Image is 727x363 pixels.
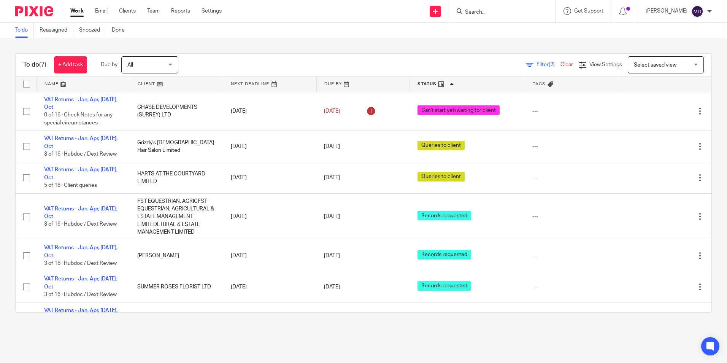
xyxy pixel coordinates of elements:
[44,245,117,258] a: VAT Returns - Jan, Apr, [DATE], Oct
[44,97,117,110] a: VAT Returns - Jan, Apr, [DATE], Oct
[223,240,316,271] td: [DATE]
[646,7,687,15] p: [PERSON_NAME]
[101,61,117,68] p: Due by
[324,253,340,258] span: [DATE]
[574,8,603,14] span: Get Support
[112,23,130,38] a: Done
[417,281,471,291] span: Records requested
[464,9,533,16] input: Search
[15,23,34,38] a: To do
[54,56,87,73] a: + Add task
[202,7,222,15] a: Settings
[39,62,46,68] span: (7)
[44,276,117,289] a: VAT Returns - Jan, Apr, [DATE], Oct
[130,271,223,302] td: SUMMER ROSES FLORIST LTD
[223,131,316,162] td: [DATE]
[532,252,610,260] div: ---
[223,193,316,240] td: [DATE]
[324,175,340,180] span: [DATE]
[533,82,546,86] span: Tags
[79,23,106,38] a: Snoozed
[223,162,316,193] td: [DATE]
[44,136,117,149] a: VAT Returns - Jan, Apr, [DATE], Oct
[223,92,316,131] td: [DATE]
[44,183,97,188] span: 5 of 16 · Client queries
[417,105,500,115] span: Can't start yet/waiting for client
[130,193,223,240] td: FST EQUESTRIAN, AGRICFST EQUESTRIAN, AGRICULTURAL & ESTATE MANAGEMENT LIMITEDLTURAL & ESTATE MANA...
[44,222,117,227] span: 3 of 16 · Hubdoc / Dext Review
[223,271,316,302] td: [DATE]
[417,141,465,150] span: Queries to client
[532,283,610,291] div: ---
[130,240,223,271] td: [PERSON_NAME]
[532,213,610,220] div: ---
[532,107,610,115] div: ---
[130,131,223,162] td: Grizzly's [DEMOGRAPHIC_DATA] Hair Salon Limited
[44,167,117,180] a: VAT Returns - Jan, Apr, [DATE], Oct
[127,62,133,68] span: All
[417,250,471,260] span: Records requested
[549,62,555,67] span: (2)
[119,7,136,15] a: Clients
[44,206,117,219] a: VAT Returns - Jan, Apr, [DATE], Oct
[147,7,160,15] a: Team
[589,62,622,67] span: View Settings
[15,6,53,16] img: Pixie
[691,5,703,18] img: svg%3E
[95,7,108,15] a: Email
[324,144,340,149] span: [DATE]
[40,23,73,38] a: Reassigned
[44,292,117,297] span: 3 of 16 · Hubdoc / Dext Review
[324,284,340,290] span: [DATE]
[171,7,190,15] a: Reports
[417,211,471,220] span: Records requested
[560,62,573,67] a: Clear
[44,151,117,157] span: 3 of 16 · Hubdoc / Dext Review
[44,308,117,321] a: VAT Returns - Jan, Apr, [DATE], Oct
[130,302,223,334] td: Water Purification Limited
[324,214,340,219] span: [DATE]
[532,174,610,181] div: ---
[223,302,316,334] td: [DATE]
[634,62,676,68] span: Select saved view
[324,108,340,114] span: [DATE]
[532,143,610,150] div: ---
[44,261,117,266] span: 3 of 16 · Hubdoc / Dext Review
[537,62,560,67] span: Filter
[44,112,113,126] span: 0 of 16 · Check Notes for any special circumstances
[70,7,84,15] a: Work
[23,61,46,69] h1: To do
[130,92,223,131] td: CHASE DEVELOPMENTS (SURREY) LTD
[417,172,465,181] span: Queries to client
[130,162,223,193] td: HARTS AT THE COURTYARD LIMITED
